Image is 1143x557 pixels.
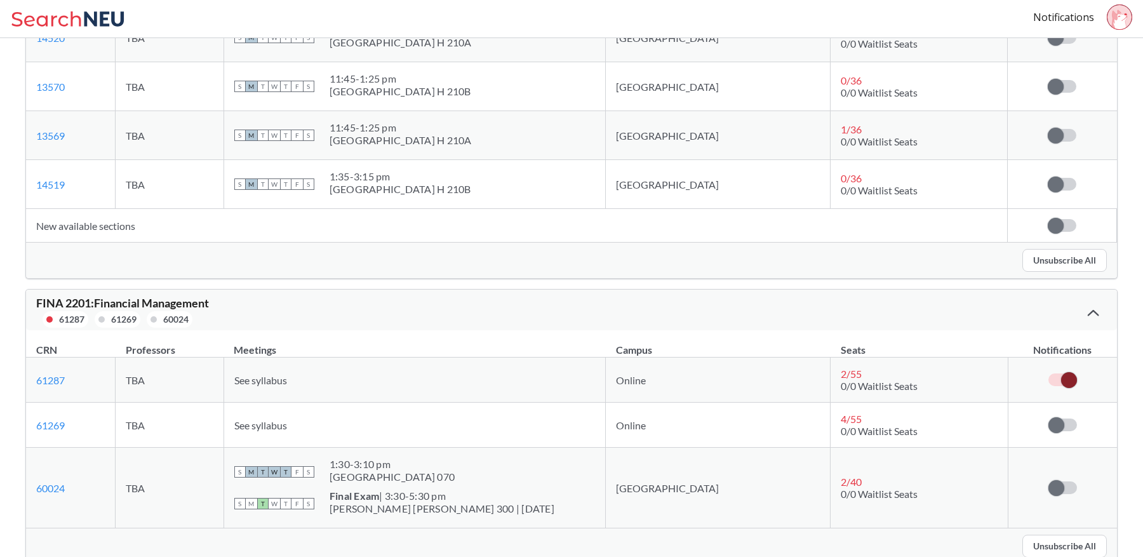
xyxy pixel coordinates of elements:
td: [GEOGRAPHIC_DATA] [605,160,830,209]
th: Campus [606,330,831,358]
span: W [269,498,280,509]
td: Online [606,358,831,403]
span: F [291,498,303,509]
td: TBA [116,62,224,111]
span: F [291,130,303,141]
span: 0 / 36 [841,172,862,184]
span: S [303,466,314,478]
span: T [257,466,269,478]
span: T [257,498,269,509]
div: [GEOGRAPHIC_DATA] H 210B [330,183,471,196]
span: S [234,130,246,141]
div: 61287 [59,312,84,326]
span: S [303,498,314,509]
span: M [246,466,257,478]
span: T [280,81,291,92]
a: 14519 [36,178,65,191]
a: 14520 [36,32,65,44]
span: S [234,498,246,509]
button: Unsubscribe All [1022,249,1107,272]
div: 1:30 - 3:10 pm [330,458,455,471]
span: M [246,81,257,92]
b: Final Exam [330,490,380,502]
span: See syllabus [234,374,287,386]
span: T [280,130,291,141]
span: FINA 2201 : Financial Management [36,296,209,310]
span: M [246,130,257,141]
span: 4 / 55 [841,413,862,425]
div: Unsubscribe All [26,243,1117,278]
span: M [246,498,257,509]
a: 60024 [36,482,65,494]
td: [GEOGRAPHIC_DATA] [605,62,830,111]
th: Notifications [1008,330,1117,358]
div: 11:45 - 1:25 pm [330,121,472,134]
span: W [269,81,280,92]
a: 61287 [36,374,65,386]
div: 61269 [111,312,137,326]
div: 11:45 - 1:25 pm [330,72,471,85]
td: TBA [116,403,224,448]
td: New available sections [26,209,1008,243]
a: 13570 [36,81,65,93]
div: [PERSON_NAME] [PERSON_NAME] 300 | [DATE] [330,502,554,515]
span: S [303,178,314,190]
td: TBA [116,160,224,209]
span: F [291,81,303,92]
span: T [257,81,269,92]
span: S [234,81,246,92]
th: Meetings [224,330,605,358]
span: F [291,178,303,190]
div: 1:35 - 3:15 pm [330,170,471,183]
td: TBA [116,111,224,160]
span: 0/0 Waitlist Seats [841,135,918,147]
span: 0/0 Waitlist Seats [841,37,918,50]
span: W [269,178,280,190]
div: 60024 [163,312,189,326]
span: T [280,178,291,190]
span: S [303,130,314,141]
span: 0 / 36 [841,74,862,86]
div: [GEOGRAPHIC_DATA] H 210A [330,36,472,49]
span: S [234,466,246,478]
span: F [291,466,303,478]
span: 2 / 40 [841,476,862,488]
div: CRN [36,343,57,357]
th: Professors [116,330,224,358]
span: 1 / 36 [841,123,862,135]
td: TBA [116,358,224,403]
div: [GEOGRAPHIC_DATA] 070 [330,471,455,483]
a: 13569 [36,130,65,142]
span: T [280,466,291,478]
span: See syllabus [234,419,287,431]
span: T [257,178,269,190]
span: S [303,81,314,92]
div: [GEOGRAPHIC_DATA] H 210B [330,85,471,98]
div: | 3:30-5:30 pm [330,490,554,502]
td: [GEOGRAPHIC_DATA] [606,448,831,528]
td: Online [606,403,831,448]
span: W [269,466,280,478]
span: 0/0 Waitlist Seats [841,488,918,500]
a: 61269 [36,419,65,431]
td: TBA [116,448,224,528]
div: [GEOGRAPHIC_DATA] H 210A [330,134,472,147]
span: 0/0 Waitlist Seats [841,425,918,437]
span: 2 / 55 [841,368,862,380]
td: [GEOGRAPHIC_DATA] [605,111,830,160]
span: T [280,498,291,509]
span: T [257,130,269,141]
span: S [234,178,246,190]
a: Notifications [1033,10,1094,24]
span: 0/0 Waitlist Seats [841,184,918,196]
span: 0/0 Waitlist Seats [841,380,918,392]
span: W [269,130,280,141]
span: M [246,178,257,190]
th: Seats [831,330,1008,358]
span: 0/0 Waitlist Seats [841,86,918,98]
